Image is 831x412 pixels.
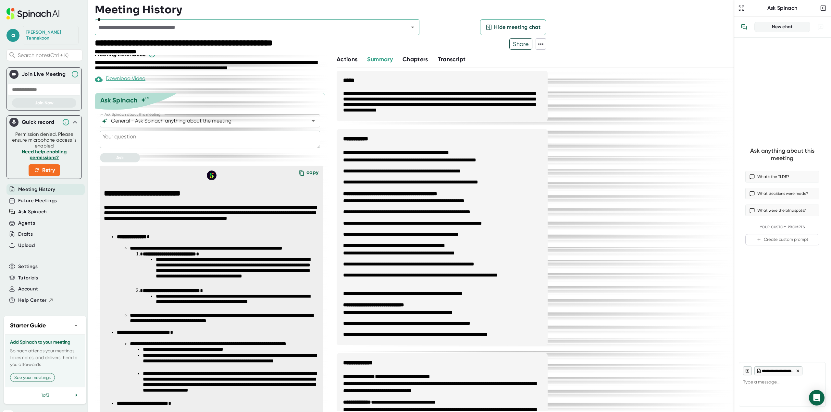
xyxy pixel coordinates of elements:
button: Tutorials [18,274,38,282]
div: Ask anything about this meeting [745,147,819,162]
div: Download Video [95,75,145,83]
button: Actions [337,55,357,64]
button: Drafts [18,230,33,238]
button: Account [18,285,38,293]
div: Quick record [9,116,79,129]
a: Need help enabling permissions? [22,149,67,160]
button: Open [408,23,417,32]
button: Ask Spinach [18,208,47,216]
span: 1 of 3 [41,393,49,398]
div: Join Live Meeting [22,71,68,77]
p: Spinach attends your meetings, takes notes, and delivers them to you afterwards [10,347,80,368]
button: Help Center [18,297,54,304]
button: Ask [100,153,140,162]
h3: Meeting History [95,4,182,16]
span: Hide meeting chat [494,23,540,31]
button: Open [309,116,318,125]
button: Share [509,38,532,50]
h3: Add Spinach to your meeting [10,340,80,345]
button: What were the blindspots? [745,205,819,216]
span: Search notes (Ctrl + K) [18,52,81,58]
button: Summary [367,55,392,64]
button: Close conversation sidebar [819,4,828,13]
div: Ask Spinach [100,96,138,104]
span: Summary [367,56,392,63]
button: Upload [18,242,35,249]
div: Alain Tennekoon [26,29,75,41]
span: Join Now [35,100,54,106]
span: Transcript [438,56,466,63]
span: Ask [116,155,124,160]
div: Join Live MeetingJoin Live Meeting [9,68,79,81]
button: Join Now [12,98,76,108]
div: copy [306,169,318,178]
button: See your meetings [10,373,55,382]
span: Share [510,38,532,50]
button: Future Meetings [18,197,57,205]
div: Quick record [22,119,59,125]
button: What decisions were made? [745,188,819,199]
button: Retry [29,164,60,176]
span: Chapters [403,56,428,63]
button: Agents [18,219,35,227]
img: Join Live Meeting [11,71,17,77]
span: Help Center [18,297,47,304]
span: Retry [34,166,55,174]
div: Your Custom Prompts [745,225,819,230]
div: Ask Spinach [746,5,819,11]
button: Transcript [438,55,466,64]
button: Settings [18,263,38,270]
button: Meeting History [18,186,55,193]
span: a [6,29,19,42]
button: What’s the TLDR? [745,171,819,182]
button: Expand to Ask Spinach page [737,4,746,13]
button: Hide meeting chat [480,19,546,35]
div: Permission denied. Please ensure microphone access is enabled [11,131,78,176]
button: Chapters [403,55,428,64]
button: − [72,321,80,330]
input: What can we do to help? [110,116,299,125]
div: New chat [759,24,806,30]
div: Open Intercom Messenger [809,390,825,406]
span: Actions [337,56,357,63]
button: Create custom prompt [745,234,819,245]
h2: Starter Guide [10,321,46,330]
button: View conversation history [738,20,750,33]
